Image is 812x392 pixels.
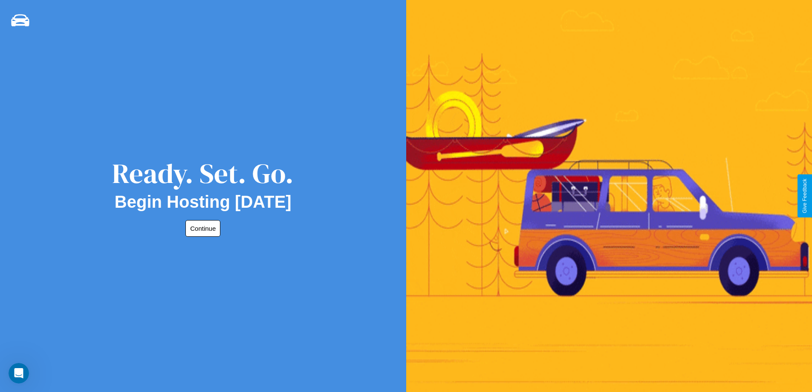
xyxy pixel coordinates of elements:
div: Ready. Set. Go. [112,154,294,192]
div: Give Feedback [802,179,808,213]
h2: Begin Hosting [DATE] [115,192,292,212]
button: Continue [185,220,220,237]
iframe: Intercom live chat [9,363,29,383]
